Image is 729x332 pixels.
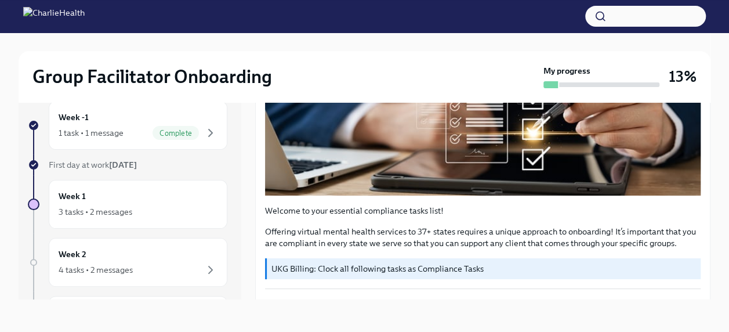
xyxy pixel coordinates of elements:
[109,160,137,170] strong: [DATE]
[265,298,701,312] p: Fill Out The [US_STATE] Agency Affiliated Registration
[59,111,89,124] h6: Week -1
[28,101,227,150] a: Week -11 task • 1 messageComplete
[28,180,227,229] a: Week 13 tasks • 2 messages
[32,65,272,88] h2: Group Facilitator Onboarding
[153,129,199,138] span: Complete
[265,205,701,216] p: Welcome to your essential compliance tasks list!
[23,7,85,26] img: CharlieHealth
[265,226,701,249] p: Offering virtual mental health services to 37+ states requires a unique approach to onboarding! I...
[59,264,133,276] div: 4 tasks • 2 messages
[59,206,132,218] div: 3 tasks • 2 messages
[271,263,696,275] p: UKG Billing: Clock all following tasks as Compliance Tasks
[543,65,590,77] strong: My progress
[28,159,227,171] a: First day at work[DATE]
[59,127,124,139] div: 1 task • 1 message
[59,190,86,203] h6: Week 1
[28,238,227,287] a: Week 24 tasks • 2 messages
[49,160,137,170] span: First day at work
[59,248,86,261] h6: Week 2
[669,66,697,87] h3: 13%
